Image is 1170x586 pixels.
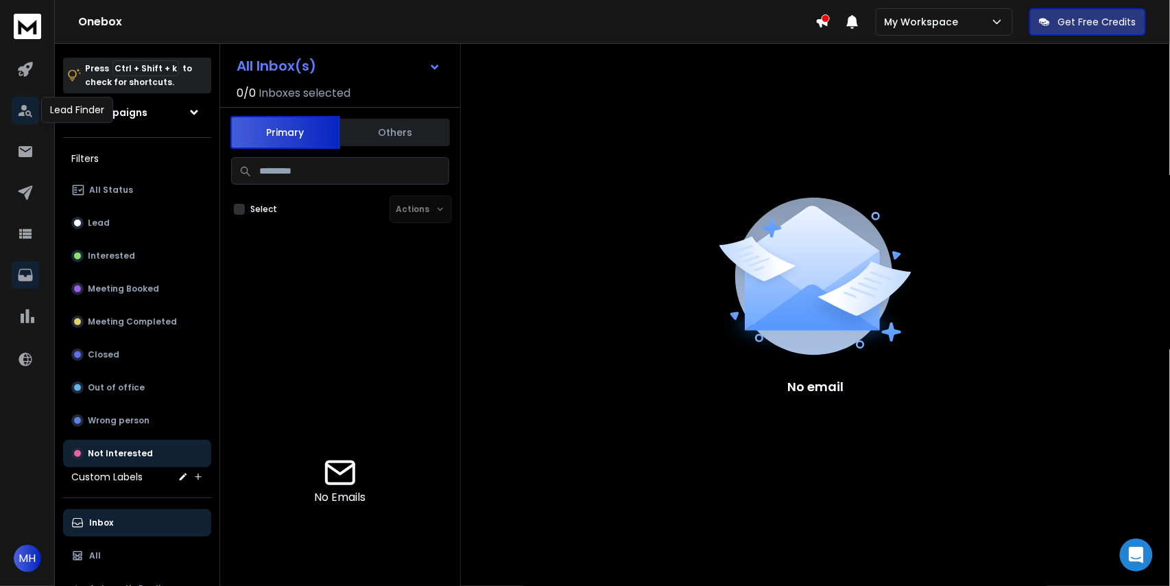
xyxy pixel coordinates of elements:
p: All Status [89,185,133,196]
button: MH [14,545,41,572]
div: Open Intercom Messenger [1120,539,1153,572]
h3: Inboxes selected [259,85,350,102]
p: Closed [88,349,119,360]
img: logo [14,14,41,39]
p: Meeting Booked [88,283,159,294]
button: Wrong person [63,407,211,434]
button: All Status [63,176,211,204]
h3: Custom Labels [71,470,143,484]
p: Press to check for shortcuts. [85,62,192,89]
button: Inbox [63,509,211,537]
p: No email [787,377,844,397]
h1: Onebox [78,14,815,30]
span: Ctrl + Shift + k [112,60,179,76]
button: Not Interested [63,440,211,467]
button: Lead [63,209,211,237]
p: Interested [88,250,135,261]
button: Closed [63,341,211,368]
button: Interested [63,242,211,270]
button: Meeting Booked [63,275,211,303]
button: Get Free Credits [1029,8,1146,36]
button: All [63,542,211,570]
p: Lead [88,218,110,228]
p: Meeting Completed [88,316,177,327]
p: Out of office [88,382,145,393]
button: Others [340,117,450,148]
button: Out of office [63,374,211,401]
button: Primary [230,116,340,149]
label: Select [250,204,277,215]
p: No Emails [315,489,366,506]
h1: All Inbox(s) [237,59,316,73]
p: Get Free Credits [1058,15,1136,29]
p: My Workspace [885,15,964,29]
p: Inbox [89,517,113,528]
button: All Campaigns [63,99,211,126]
button: Meeting Completed [63,308,211,336]
div: Lead Finder [41,97,113,123]
span: 0 / 0 [237,85,256,102]
p: Wrong person [88,415,150,426]
button: All Inbox(s) [226,52,452,80]
p: Not Interested [88,448,153,459]
p: All [89,550,101,561]
h3: Filters [63,149,211,168]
